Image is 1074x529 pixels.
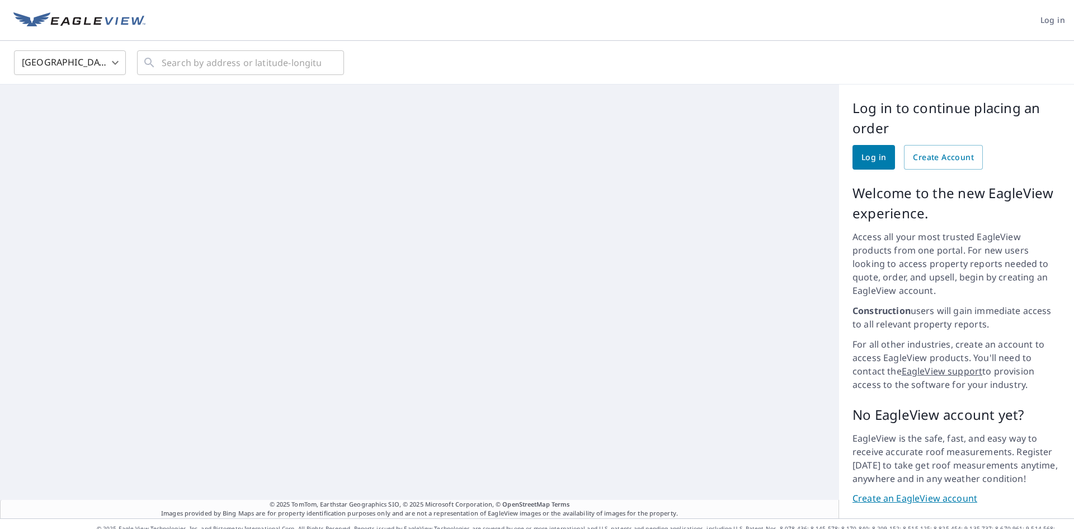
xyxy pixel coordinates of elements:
[270,500,570,509] span: © 2025 TomTom, Earthstar Geographics SIO, © 2025 Microsoft Corporation, ©
[852,183,1061,223] p: Welcome to the new EagleView experience.
[902,365,983,377] a: EagleView support
[852,305,911,317] strong: Construction
[861,151,886,165] span: Log in
[14,47,126,78] div: [GEOGRAPHIC_DATA]
[852,492,1061,505] a: Create an EagleView account
[1040,13,1065,27] span: Log in
[552,500,570,508] a: Terms
[852,98,1061,138] p: Log in to continue placing an order
[852,304,1061,331] p: users will gain immediate access to all relevant property reports.
[904,145,983,170] a: Create Account
[162,47,321,78] input: Search by address or latitude-longitude
[852,145,895,170] a: Log in
[852,230,1061,297] p: Access all your most trusted EagleView products from one portal. For new users looking to access ...
[502,500,549,508] a: OpenStreetMap
[913,151,974,165] span: Create Account
[13,12,145,29] img: EV Logo
[852,405,1061,425] p: No EagleView account yet?
[852,338,1061,391] p: For all other industries, create an account to access EagleView products. You'll need to contact ...
[852,432,1061,485] p: EagleView is the safe, fast, and easy way to receive accurate roof measurements. Register [DATE] ...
